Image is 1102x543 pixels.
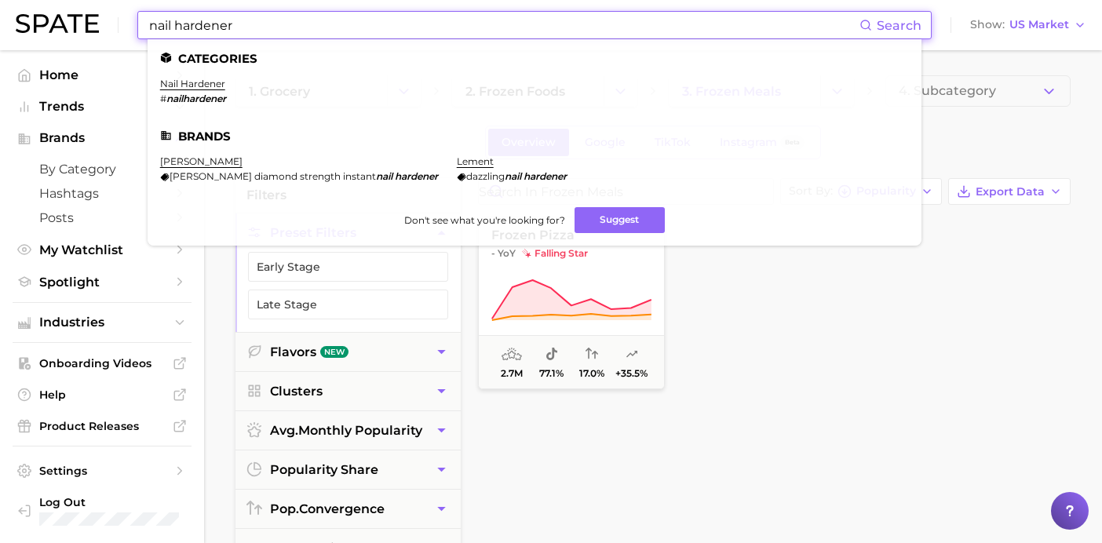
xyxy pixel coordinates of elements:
span: average monthly popularity: Medium Popularity [502,345,522,364]
span: New [320,346,348,358]
a: Spotlight [13,270,192,294]
a: lement [457,155,494,167]
button: Export Data [948,178,1071,205]
span: Trends [39,100,165,114]
button: Trends [13,95,192,118]
a: Product Releases [13,414,192,438]
img: SPATE [16,14,99,33]
span: Onboarding Videos [39,356,165,370]
a: Onboarding Videos [13,352,192,375]
span: +35.5% [615,368,648,379]
li: Categories [160,52,909,65]
span: Product Releases [39,419,165,433]
span: popularity share [270,462,378,477]
span: My Watchlist [39,242,165,257]
a: My Watchlist [13,238,192,262]
span: Clusters [270,384,323,399]
span: Brands [39,131,165,145]
button: popularity share [235,450,461,489]
span: Export Data [976,185,1045,199]
span: Don't see what you're looking for? [404,214,565,226]
em: nail [505,170,521,182]
button: pop.convergence [235,490,461,528]
button: Clusters [235,372,461,410]
span: 77.1% [539,368,564,379]
input: Search here for a brand, industry, or ingredient [148,12,859,38]
span: 2.7m [501,368,523,379]
span: Show [970,20,1005,29]
abbr: popularity index [270,501,299,516]
a: Help [13,383,192,406]
button: Suggest [575,207,665,233]
abbr: average [270,423,298,438]
button: Early Stage [248,252,448,282]
span: popularity share: TikTok [546,345,558,364]
button: Late Stage [248,290,448,319]
em: hardener [524,170,567,182]
span: falling star [522,247,588,260]
span: [PERSON_NAME] diamond strength instant [170,170,376,182]
span: Posts [39,210,165,225]
button: Brands [13,126,192,150]
img: falling star [522,249,531,258]
span: US Market [1009,20,1069,29]
a: Home [13,63,192,87]
a: Hashtags [13,181,192,206]
em: hardener [395,170,438,182]
button: frozen pizza- YoYfalling starfalling star2.7m77.1%17.0%+35.5% [478,217,665,389]
em: nail [376,170,392,182]
span: YoY [498,247,516,260]
span: Hashtags [39,186,165,201]
span: Settings [39,464,165,478]
span: popularity convergence: Very Low Convergence [586,345,598,364]
span: 17.0% [579,368,604,379]
span: Log Out [39,495,194,509]
span: # [160,93,166,104]
span: - [491,247,495,259]
span: Industries [39,315,165,330]
a: [PERSON_NAME] [160,155,243,167]
button: avg.monthly popularity [235,411,461,450]
a: Posts [13,206,192,230]
span: Home [39,67,165,82]
a: by Category [13,157,192,181]
em: nailhardener [166,93,226,104]
span: Help [39,388,165,402]
span: dazzling [466,170,505,182]
span: popularity predicted growth: Likely [626,345,638,364]
button: Industries [13,311,192,334]
span: 4. Subcategory [899,84,996,98]
span: Search [877,18,921,33]
button: 4. Subcategory [885,75,1071,107]
span: by Category [39,162,165,177]
span: Spotlight [39,275,165,290]
span: convergence [270,501,385,516]
li: Brands [160,129,909,143]
a: Settings [13,459,192,483]
button: ShowUS Market [966,15,1090,35]
span: monthly popularity [270,423,422,438]
button: FlavorsNew [235,333,461,371]
a: nail hardener [160,78,225,89]
a: Log out. Currently logged in with e-mail dana.belanger@digitas.com. [13,490,192,530]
